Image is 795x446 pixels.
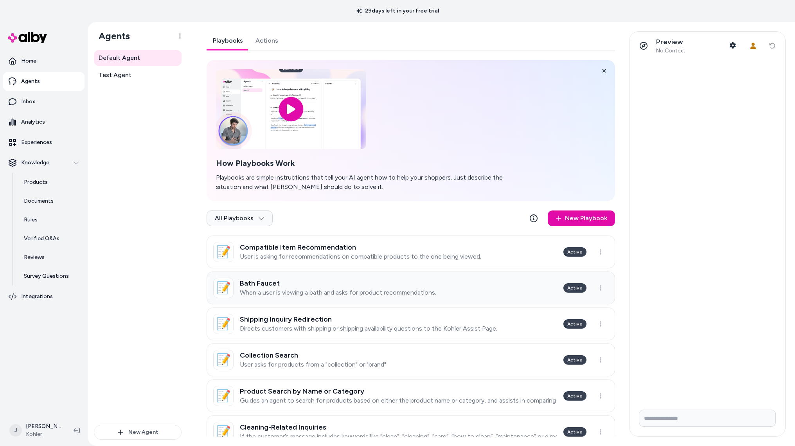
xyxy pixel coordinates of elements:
a: Actions [249,31,284,50]
a: Agents [3,72,85,91]
button: Knowledge [3,153,85,172]
button: All Playbooks [207,210,273,226]
a: Rules [16,210,85,229]
span: All Playbooks [215,214,264,222]
div: 📝 [213,350,234,370]
div: Active [563,319,586,329]
span: No Context [656,47,685,54]
span: Kohler [26,430,61,438]
div: Active [563,355,586,365]
a: Analytics [3,113,85,131]
p: User is asking for recommendations on compatible products to the one being viewed. [240,253,481,261]
h1: Agents [92,30,130,42]
div: 📝 [213,314,234,334]
h3: Compatible Item Recommendation [240,243,481,251]
button: New Agent [94,425,182,440]
a: Experiences [3,133,85,152]
p: Agents [21,77,40,85]
p: Products [24,178,48,186]
h3: Shipping Inquiry Redirection [240,315,497,323]
div: 📝 [213,386,234,406]
a: Test Agent [94,67,182,83]
div: Active [563,427,586,437]
h3: Cleaning-Related Inquiries [240,423,557,431]
p: Playbooks are simple instructions that tell your AI agent how to help your shoppers. Just describ... [216,173,516,192]
a: Documents [16,192,85,210]
p: Verified Q&As [24,235,59,243]
a: Default Agent [94,50,182,66]
p: Inbox [21,98,35,106]
p: Rules [24,216,38,224]
a: 📝Shipping Inquiry RedirectionDirects customers with shipping or shipping availability questions t... [207,308,615,340]
button: J[PERSON_NAME]Kohler [5,418,67,443]
p: Preview [656,38,685,47]
input: Write your prompt here [639,410,776,427]
p: When a user is viewing a bath and asks for product recommendations. [240,289,436,297]
a: Products [16,173,85,192]
p: Analytics [21,118,45,126]
p: Survey Questions [24,272,69,280]
p: If the customer’s message includes keywords like “clean”, “cleaning”, “care”, “how to clean”, “ma... [240,433,557,441]
a: Inbox [3,92,85,111]
a: Integrations [3,287,85,306]
a: Survey Questions [16,267,85,286]
div: Active [563,283,586,293]
p: [PERSON_NAME] [26,423,61,430]
p: Home [21,57,36,65]
h3: Product Search by Name or Category [240,387,557,395]
p: Experiences [21,138,52,146]
span: J [9,424,22,437]
h2: How Playbooks Work [216,158,516,168]
p: 29 days left in your free trial [352,7,444,15]
p: Directs customers with shipping or shipping availability questions to the Kohler Assist Page. [240,325,497,333]
p: Reviews [24,254,45,261]
a: New Playbook [548,210,615,226]
div: Active [563,247,586,257]
div: 📝 [213,422,234,442]
img: alby Logo [8,32,47,43]
a: Verified Q&As [16,229,85,248]
div: 📝 [213,278,234,298]
span: Test Agent [99,70,131,80]
div: 📝 [213,242,234,262]
span: Default Agent [99,53,140,63]
a: 📝Collection SearchUser asks for products from a "collection" or "brand"Active [207,343,615,376]
a: 📝Compatible Item RecommendationUser is asking for recommendations on compatible products to the o... [207,236,615,268]
h3: Collection Search [240,351,386,359]
a: Reviews [16,248,85,267]
p: Documents [24,197,54,205]
h3: Bath Faucet [240,279,436,287]
a: Playbooks [207,31,249,50]
p: Guides an agent to search for products based on either the product name or category, and assists ... [240,397,557,405]
div: Active [563,391,586,401]
p: Knowledge [21,159,49,167]
a: 📝Product Search by Name or CategoryGuides an agent to search for products based on either the pro... [207,379,615,412]
a: Home [3,52,85,70]
p: User asks for products from a "collection" or "brand" [240,361,386,369]
p: Integrations [21,293,53,300]
a: 📝Bath FaucetWhen a user is viewing a bath and asks for product recommendations.Active [207,272,615,304]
